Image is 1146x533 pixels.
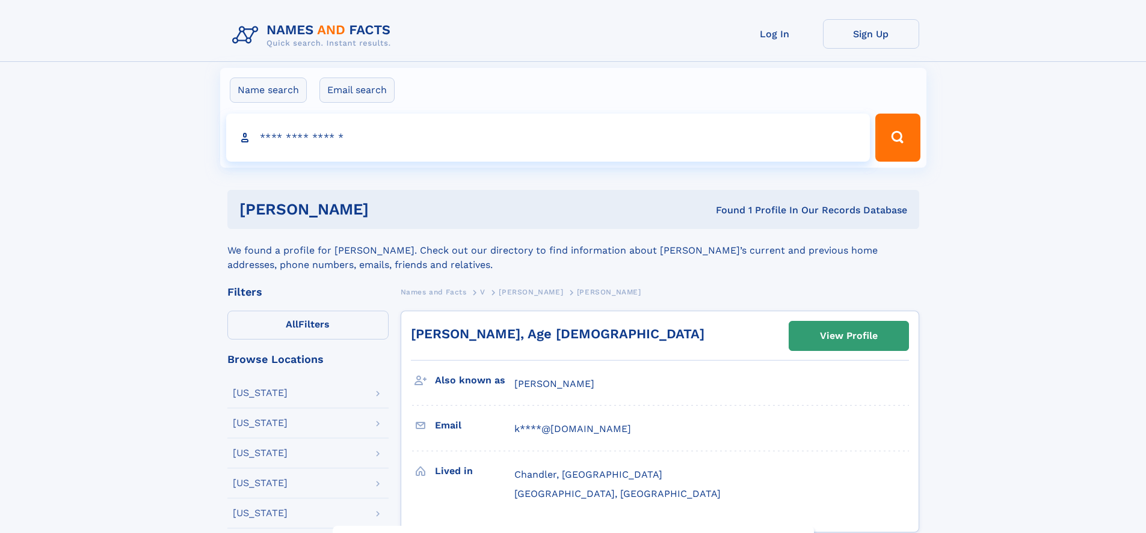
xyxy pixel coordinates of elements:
[233,508,288,518] div: [US_STATE]
[435,370,514,391] h3: Also known as
[233,478,288,488] div: [US_STATE]
[319,78,395,103] label: Email search
[411,326,704,341] a: [PERSON_NAME], Age [DEMOGRAPHIC_DATA]
[875,114,920,162] button: Search Button
[230,78,307,103] label: Name search
[435,415,514,436] h3: Email
[227,287,389,297] div: Filters
[286,318,298,330] span: All
[499,284,563,299] a: [PERSON_NAME]
[227,311,389,340] label: Filters
[514,488,721,499] span: [GEOGRAPHIC_DATA], [GEOGRAPHIC_DATA]
[227,354,389,365] div: Browse Locations
[514,469,662,480] span: Chandler, [GEOGRAPHIC_DATA]
[727,19,823,49] a: Log In
[480,284,485,299] a: V
[789,321,908,350] a: View Profile
[823,19,919,49] a: Sign Up
[499,288,563,296] span: [PERSON_NAME]
[226,114,870,162] input: search input
[233,388,288,398] div: [US_STATE]
[480,288,485,296] span: V
[239,202,543,217] h1: [PERSON_NAME]
[577,288,641,296] span: [PERSON_NAME]
[820,322,878,350] div: View Profile
[233,418,288,428] div: [US_STATE]
[401,284,467,299] a: Names and Facts
[542,204,907,217] div: Found 1 Profile In Our Records Database
[233,448,288,458] div: [US_STATE]
[514,378,594,389] span: [PERSON_NAME]
[227,229,919,272] div: We found a profile for [PERSON_NAME]. Check out our directory to find information about [PERSON_N...
[435,461,514,481] h3: Lived in
[227,19,401,52] img: Logo Names and Facts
